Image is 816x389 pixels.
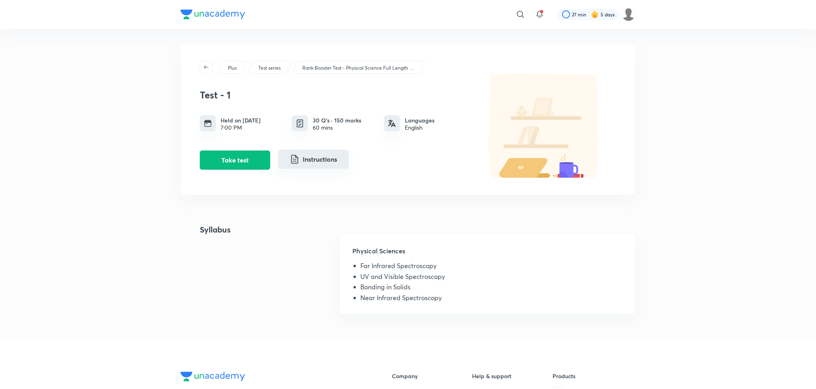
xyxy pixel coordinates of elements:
p: Plus [228,64,237,72]
h6: Help & support [472,372,553,380]
h6: Held on [DATE] [221,116,261,124]
img: quiz info [295,118,305,128]
li: Bonding in Solids [361,283,623,294]
h5: Physical Sciences [353,246,623,262]
button: Instructions [278,150,349,169]
a: Plus [227,64,238,72]
img: Rai Haldar [622,8,635,21]
a: Company Logo [181,372,366,383]
h4: Syllabus [181,224,231,324]
h6: Company [392,372,472,380]
p: Rank Booster Test - Physical Science Full Length Mock Test CSIR 2025 [302,64,414,72]
h3: Test - 1 [200,89,468,101]
img: Company Logo [181,10,245,19]
a: Rank Booster Test - Physical Science Full Length Mock Test CSIR 2025 [301,64,416,72]
img: Company Logo [181,372,245,381]
h6: Languages [405,116,434,124]
div: English [405,124,434,131]
img: instruction [290,154,299,164]
button: Take test [200,150,270,170]
img: default [472,74,616,178]
p: Test series [258,64,281,72]
h6: Products [553,372,633,380]
li: Far Infrared Spectroscopy [361,262,623,273]
img: languages [388,119,396,127]
img: timing [204,119,212,127]
a: Test series [257,64,282,72]
li: Near Infrared Spectroscopy [361,294,623,305]
h6: 30 Q’s · 150 marks [313,116,361,124]
div: 7:00 PM [221,124,261,131]
img: streak [591,10,599,18]
li: UV and Visible Spectroscopy [361,273,623,283]
div: 60 mins [313,124,361,131]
